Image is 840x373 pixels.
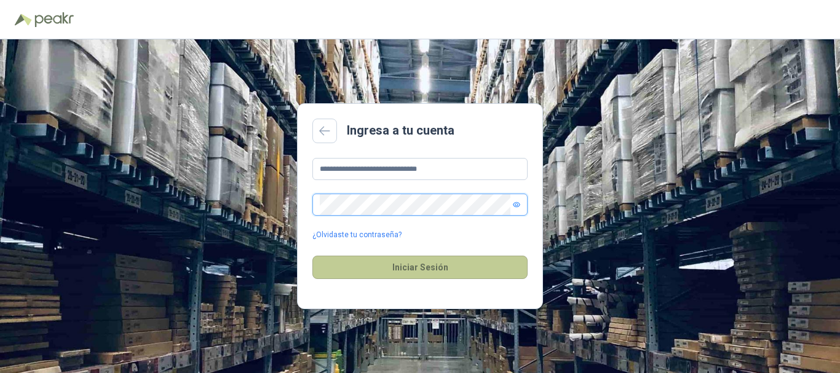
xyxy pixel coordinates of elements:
img: Peakr [34,12,74,27]
h2: Ingresa a tu cuenta [347,121,454,140]
span: eye [513,201,520,208]
a: ¿Olvidaste tu contraseña? [312,229,402,241]
button: Iniciar Sesión [312,256,528,279]
img: Logo [15,14,32,26]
